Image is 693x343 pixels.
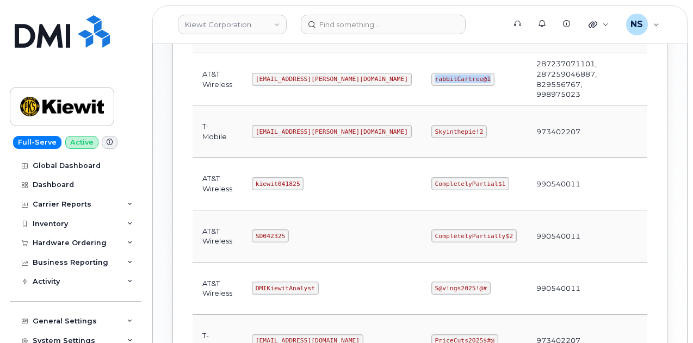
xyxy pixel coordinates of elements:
code: CompletelyPartially$2 [431,229,517,242]
td: 990540011 [527,210,607,263]
td: 287237071101, 287259046887, 829556767, 998975023 [527,53,607,105]
td: 990540011 [527,263,607,315]
a: Kiewit Corporation [178,15,287,34]
code: SD042325 [252,229,289,242]
code: rabbitCartree@1 [431,73,494,86]
code: DMIKiewitAnalyst [252,282,319,295]
code: kiewit041825 [252,177,304,190]
td: 973402207 [527,105,607,158]
code: [EMAIL_ADDRESS][PERSON_NAME][DOMAIN_NAME] [252,125,412,138]
code: Skyinthepie!2 [431,125,487,138]
code: S@v!ngs2025!@# [431,282,491,295]
td: AT&T Wireless [193,53,242,105]
iframe: Messenger Launcher [646,296,685,335]
td: AT&T Wireless [193,263,242,315]
td: T-Mobile [193,105,242,158]
code: CompletelyPartial$1 [431,177,509,190]
td: AT&T Wireless [193,158,242,210]
code: [EMAIL_ADDRESS][PERSON_NAME][DOMAIN_NAME] [252,73,412,86]
div: Noah Shelton [618,14,667,35]
input: Find something... [301,15,466,34]
span: NS [630,18,643,31]
td: 990540011 [527,158,607,210]
td: AT&T Wireless [193,210,242,263]
div: Quicklinks [581,14,616,35]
